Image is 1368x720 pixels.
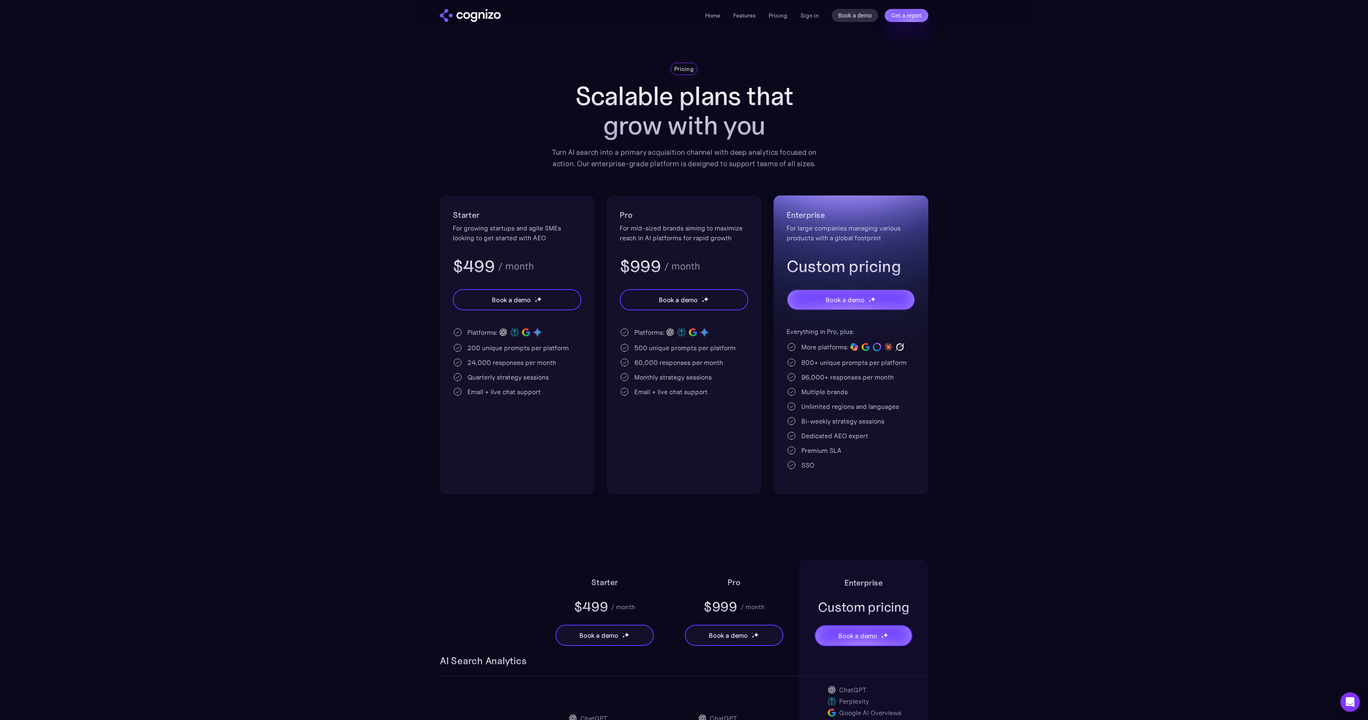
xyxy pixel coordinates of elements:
div: ChatGPT [839,685,866,695]
div: Multiple brands [801,387,848,397]
img: star [881,633,882,634]
h3: AI Search Analytics [440,654,526,667]
div: / month [498,261,534,271]
div: Book a demo [826,295,865,305]
div: Monthly strategy sessions [634,372,712,382]
div: Email + live chat support [634,387,708,397]
h2: Pro [728,576,740,589]
img: star [537,296,542,302]
div: For large companies managing various products with a global footprint [787,223,915,243]
div: Google AI Overviews [839,708,901,718]
a: Book a demostarstarstar [787,289,915,310]
h3: $999 [620,256,661,277]
img: star [535,300,537,303]
div: Bi-weekly strategy sessions [801,416,884,426]
div: Book a demo [659,295,698,305]
a: home [440,9,501,22]
img: star [535,297,536,298]
div: Platforms: [634,327,664,337]
img: star [868,297,870,298]
img: star [754,632,759,637]
img: star [868,300,871,303]
div: Platforms: [467,327,498,337]
img: star [704,296,709,302]
img: star [702,297,703,298]
div: Quarterly strategy sessions [467,372,549,382]
div: SSO [801,460,814,470]
div: Perplexity [839,696,869,706]
img: star [752,635,754,638]
div: 200 unique prompts per platform [467,343,569,353]
div: 500 unique prompts per platform [634,343,736,353]
div: Everything in Pro, plus: [787,327,915,336]
a: Book a demostarstarstar [620,289,748,310]
div: 800+ unique prompts per platform [801,358,907,367]
h2: Enterprise [844,576,883,589]
img: star [870,296,876,302]
div: 96,000+ responses per month [801,372,894,382]
div: Open Intercom Messenger [1340,692,1360,712]
div: For mid-sized brands aiming to maximize reach in AI platforms for rapid growth [620,223,748,243]
img: star [883,632,888,638]
div: / month [741,602,765,612]
img: star [622,632,623,634]
div: Book a demo [838,631,877,641]
div: / month [611,602,635,612]
a: Home [705,12,720,19]
img: star [624,632,629,637]
h2: Starter [453,209,581,222]
img: star [702,300,704,303]
a: Book a demostarstarstar [453,289,581,310]
h2: Pro [620,209,748,222]
div: $999 [704,598,737,616]
div: Turn AI search into a primary acquisition channel with deep analytics focused on action. Our ente... [546,147,822,169]
div: Premium SLA [801,446,842,455]
h2: Starter [591,576,618,589]
div: Unlimited regions and languages [801,402,899,411]
h3: Custom pricing [787,256,915,277]
div: For growing startups and agile SMEs looking to get started with AEO [453,223,581,243]
div: Custom pricing [818,598,910,616]
div: Email + live chat support [467,387,541,397]
div: Book a demo [492,295,531,305]
a: Get a report [885,9,928,22]
div: Pricing [674,65,694,73]
a: Book a demostarstarstar [815,625,912,646]
div: / month [664,261,700,271]
div: More platforms: [801,342,848,352]
div: $499 [574,598,608,616]
h1: Scalable plans that grow with you [546,81,822,140]
img: cognizo logo [440,9,501,22]
a: Features [733,12,756,19]
h3: $499 [453,256,495,277]
h2: Enterprise [787,209,915,222]
img: star [881,636,884,639]
a: Pricing [769,12,787,19]
div: Book a demo [579,630,618,640]
div: Dedicated AEO expert [801,431,868,441]
img: star [752,632,753,634]
img: star [622,635,625,638]
a: Sign in [800,11,819,20]
a: Book a demostarstarstar [685,625,783,646]
div: Book a demo [709,630,748,640]
a: Book a demo [832,9,879,22]
div: 60,000 responses per month [634,358,723,367]
a: Book a demostarstarstar [555,625,654,646]
div: 24,000 responses per month [467,358,556,367]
